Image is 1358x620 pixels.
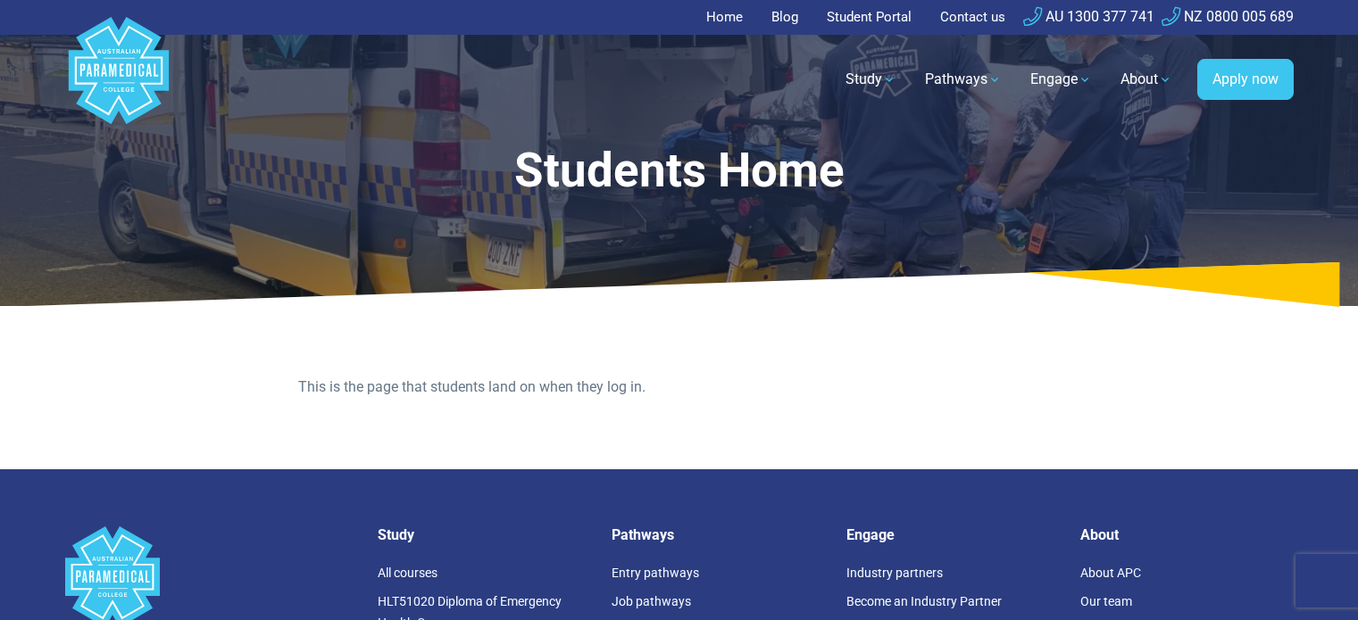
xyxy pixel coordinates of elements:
a: NZ 0800 005 689 [1162,8,1294,25]
a: Become an Industry Partner [846,594,1002,608]
a: Engage [1020,54,1103,104]
a: About APC [1080,566,1141,580]
a: Job pathways [612,594,691,608]
a: Australian Paramedical College [65,35,172,125]
h1: Students Home [219,143,1140,199]
h5: Study [378,526,591,543]
a: Study [835,54,907,104]
a: All courses [378,566,437,580]
a: Pathways [914,54,1012,104]
a: About [1110,54,1183,104]
h5: Engage [846,526,1060,543]
a: Industry partners [846,566,943,580]
a: Apply now [1197,59,1294,100]
a: Our team [1080,594,1132,608]
p: This is the page that students land on when they log in. [298,376,1060,398]
h5: About [1080,526,1294,543]
a: Entry pathways [612,566,699,580]
h5: Pathways [612,526,825,543]
a: AU 1300 377 741 [1023,8,1154,25]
